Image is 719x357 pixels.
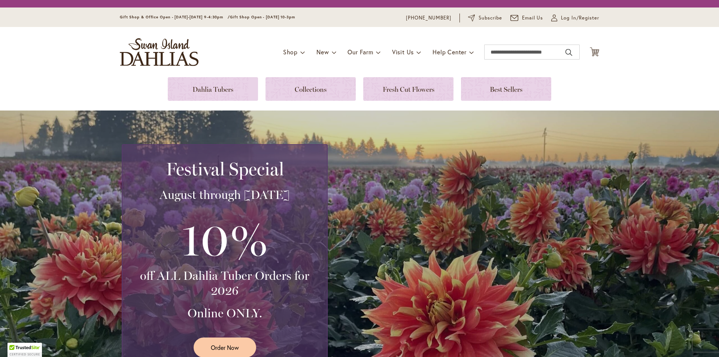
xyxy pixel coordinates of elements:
a: Email Us [510,14,543,22]
span: Our Farm [348,48,373,56]
span: New [316,48,329,56]
h3: off ALL Dahlia Tuber Orders for 2026 [131,268,318,298]
h3: August through [DATE] [131,187,318,202]
span: Visit Us [392,48,414,56]
h3: Online ONLY. [131,306,318,321]
span: Log In/Register [561,14,599,22]
span: Subscribe [479,14,502,22]
span: Order Now [211,343,239,352]
div: TrustedSite Certified [7,343,42,357]
button: Search [565,46,572,58]
span: Gift Shop & Office Open - [DATE]-[DATE] 9-4:30pm / [120,15,230,19]
h2: Festival Special [131,158,318,179]
span: Gift Shop Open - [DATE] 10-3pm [230,15,295,19]
span: Email Us [522,14,543,22]
span: Shop [283,48,298,56]
h3: 10% [131,210,318,268]
a: Log In/Register [551,14,599,22]
a: Subscribe [468,14,502,22]
span: Help Center [433,48,467,56]
a: store logo [120,38,198,66]
a: [PHONE_NUMBER] [406,14,451,22]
